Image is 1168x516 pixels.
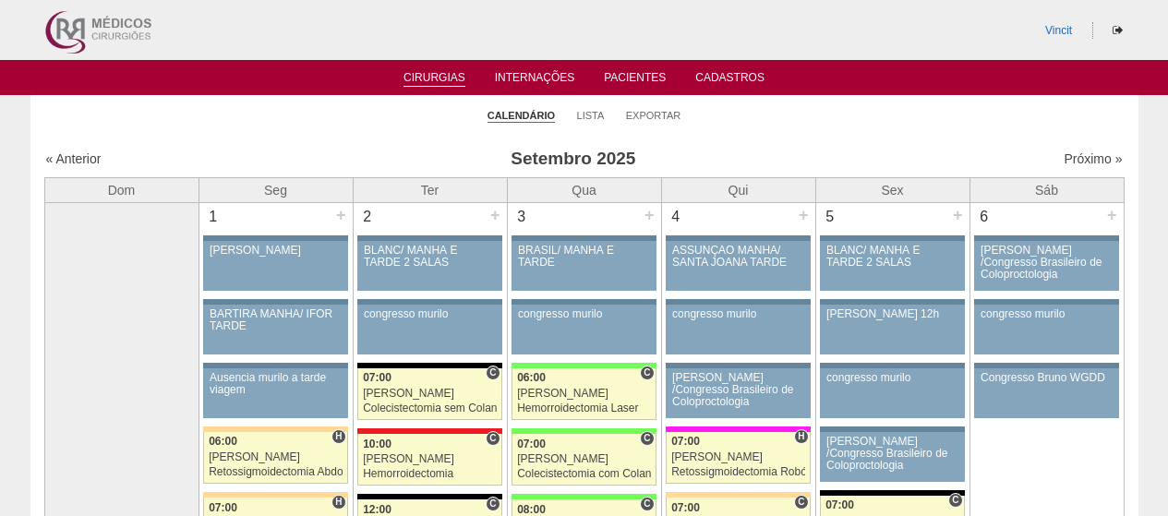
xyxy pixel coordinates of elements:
div: Key: Blanc [357,494,501,499]
a: Internações [495,71,575,90]
div: + [1104,203,1120,227]
div: + [488,203,503,227]
div: Key: Aviso [974,235,1118,241]
div: Key: Aviso [357,235,501,241]
span: Consultório [486,497,500,511]
div: BLANC/ MANHÃ E TARDE 2 SALAS [826,245,958,269]
div: + [333,203,349,227]
div: Retossigmoidectomia Abdominal VL [209,466,343,478]
th: Qui [661,177,815,202]
div: Key: Brasil [512,363,656,368]
div: Key: Aviso [820,299,964,305]
a: Congresso Bruno WGDD [974,368,1118,418]
a: Cadastros [695,71,765,90]
span: Hospital [794,429,808,444]
a: Ausencia murilo a tarde viagem [203,368,347,418]
div: Key: Aviso [974,363,1118,368]
div: [PERSON_NAME] [363,453,497,465]
a: [PERSON_NAME] [203,241,347,291]
a: C 07:00 [PERSON_NAME] Colecistectomia sem Colangiografia VL [357,368,501,420]
div: congresso murilo [672,308,804,320]
a: Cirurgias [403,71,465,87]
a: [PERSON_NAME] /Congresso Brasileiro de Coloproctologia [820,432,964,482]
div: Key: Aviso [974,299,1118,305]
span: Hospital [331,495,345,510]
span: Consultório [486,431,500,446]
a: « Anterior [46,151,102,166]
a: congresso murilo [512,305,656,354]
span: Consultório [948,493,962,508]
div: Key: Bartira [203,426,347,432]
div: BARTIRA MANHÃ/ IFOR TARDE [210,308,342,332]
div: [PERSON_NAME] /Congresso Brasileiro de Coloproctologia [672,372,804,409]
a: C 07:00 [PERSON_NAME] Colecistectomia com Colangiografia VL [512,434,656,486]
div: Hemorroidectomia Laser [517,402,651,414]
a: C 06:00 [PERSON_NAME] Hemorroidectomia Laser [512,368,656,420]
a: BARTIRA MANHÃ/ IFOR TARDE [203,305,347,354]
div: Key: Aviso [203,235,347,241]
a: Exportar [626,109,681,122]
a: H 07:00 [PERSON_NAME] Retossigmoidectomia Robótica [666,432,810,484]
span: 06:00 [517,371,546,384]
a: Calendário [488,109,555,123]
div: congresso murilo [364,308,496,320]
div: congresso murilo [981,308,1113,320]
span: 07:00 [363,371,391,384]
a: congresso murilo [357,305,501,354]
div: [PERSON_NAME] [517,453,651,465]
div: Key: Brasil [512,428,656,434]
div: Key: Blanc [820,490,964,496]
div: Key: Bartira [666,492,810,498]
div: [PERSON_NAME] [210,245,342,257]
div: [PERSON_NAME] [209,451,343,463]
div: 4 [662,203,691,231]
span: 07:00 [825,498,854,511]
div: BRASIL/ MANHÃ E TARDE [518,245,650,269]
a: Pacientes [604,71,666,90]
th: Qua [507,177,661,202]
div: Key: Aviso [820,363,964,368]
div: Key: Aviso [203,363,347,368]
div: Key: Bartira [203,492,347,498]
h3: Setembro 2025 [304,146,842,173]
div: congresso murilo [518,308,650,320]
div: 2 [354,203,382,231]
div: Ausencia murilo a tarde viagem [210,372,342,396]
div: Key: Aviso [820,235,964,241]
div: Key: Aviso [512,299,656,305]
div: Key: Assunção [357,428,501,434]
div: Key: Aviso [666,299,810,305]
div: Congresso Bruno WGDD [981,372,1113,384]
div: Colecistectomia com Colangiografia VL [517,468,651,480]
div: Key: Pro Matre [666,426,810,432]
span: Consultório [640,431,654,446]
div: 5 [816,203,845,231]
a: congresso murilo [666,305,810,354]
div: + [642,203,657,227]
a: BLANC/ MANHÃ E TARDE 2 SALAS [820,241,964,291]
div: 1 [199,203,228,231]
div: [PERSON_NAME] 12h [826,308,958,320]
th: Dom [44,177,199,202]
div: + [950,203,966,227]
div: Hemorroidectomia [363,468,497,480]
div: Key: Aviso [203,299,347,305]
div: Key: Aviso [666,235,810,241]
span: 10:00 [363,438,391,450]
div: 6 [970,203,999,231]
th: Seg [199,177,353,202]
div: [PERSON_NAME] /Congresso Brasileiro de Coloproctologia [826,436,958,473]
span: Consultório [794,495,808,510]
th: Sex [815,177,969,202]
span: 08:00 [517,503,546,516]
div: Key: Aviso [666,363,810,368]
i: Sair [1113,25,1123,36]
div: [PERSON_NAME] [671,451,805,463]
a: [PERSON_NAME] /Congresso Brasileiro de Coloproctologia [974,241,1118,291]
div: Key: Brasil [512,494,656,499]
div: ASSUNÇÃO MANHÃ/ SANTA JOANA TARDE [672,245,804,269]
span: Consultório [640,497,654,511]
a: congresso murilo [974,305,1118,354]
span: 07:00 [671,501,700,514]
div: Key: Aviso [512,235,656,241]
